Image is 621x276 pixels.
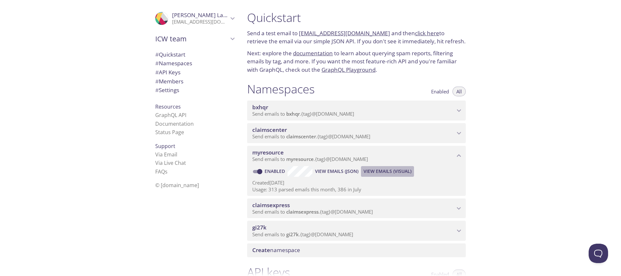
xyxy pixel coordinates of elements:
[165,168,168,175] span: s
[155,103,181,110] span: Resources
[155,51,159,58] span: #
[321,66,376,73] a: GraphQL Playground
[252,111,354,117] span: Send emails to . {tag} @[DOMAIN_NAME]
[252,103,268,111] span: bxhqr
[155,111,186,119] a: GraphQL API
[252,201,290,209] span: claimsexpress
[589,244,608,263] iframe: Help Scout Beacon - Open
[247,82,315,96] h1: Namespaces
[172,19,228,25] p: [EMAIL_ADDRESS][DOMAIN_NAME]
[299,29,390,37] a: [EMAIL_ADDRESS][DOMAIN_NAME]
[252,179,461,186] p: Created [DATE]
[155,86,179,94] span: Settings
[150,8,239,29] div: Rajesh Lakhinana
[286,133,316,140] span: claimscenter
[247,221,466,241] div: gi27k namespace
[264,168,288,174] a: Enabled
[361,166,414,176] button: View Emails (Visual)
[286,156,314,162] span: myresource
[155,120,194,127] a: Documentation
[155,59,159,67] span: #
[150,68,239,77] div: API Keys
[155,86,159,94] span: #
[252,149,284,156] span: myresource
[247,101,466,121] div: bxhqr namespace
[155,151,177,158] a: Via Email
[252,246,270,254] span: Create
[247,243,466,257] div: Create namespace
[155,143,175,150] span: Support
[247,49,466,74] p: Next: explore the to learn about querying spam reports, filtering emails by tag, and more. If you...
[252,224,267,231] span: gi27k
[150,59,239,68] div: Namespaces
[247,123,466,143] div: claimscenter namespace
[315,167,358,175] span: View Emails (JSON)
[252,246,300,254] span: namespace
[364,167,411,175] span: View Emails (Visual)
[286,208,319,215] span: claimsexpress
[155,69,180,76] span: API Keys
[150,86,239,95] div: Team Settings
[252,208,373,215] span: Send emails to . {tag} @[DOMAIN_NAME]
[155,78,159,85] span: #
[155,129,184,136] a: Status Page
[247,146,466,166] div: myresource namespace
[150,30,239,47] div: ICW team
[252,133,370,140] span: Send emails to . {tag} @[DOMAIN_NAME]
[247,198,466,218] div: claimsexpress namespace
[252,126,287,133] span: claimscenter
[312,166,361,176] button: View Emails (JSON)
[150,50,239,59] div: Quickstart
[155,168,168,175] a: FAQ
[155,51,185,58] span: Quickstart
[252,156,368,162] span: Send emails to . {tag} @[DOMAIN_NAME]
[286,111,300,117] span: bxhqr
[415,29,439,37] a: click here
[286,231,299,238] span: gi27k
[247,10,466,25] h1: Quickstart
[427,87,453,96] button: Enabled
[155,159,186,166] a: Via Live Chat
[155,182,199,189] span: © [DOMAIN_NAME]
[293,49,333,57] a: documentation
[252,231,353,238] span: Send emails to . {tag} @[DOMAIN_NAME]
[252,186,461,193] p: Usage: 313 parsed emails this month, 386 in July
[155,59,192,67] span: Namespaces
[452,87,466,96] button: All
[247,29,466,46] p: Send a test email to and then to retrieve the email via our simple JSON API. If you don't see it ...
[172,11,245,19] span: [PERSON_NAME] Lakhinana
[155,69,159,76] span: #
[155,78,183,85] span: Members
[155,34,228,43] span: ICW team
[150,77,239,86] div: Members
